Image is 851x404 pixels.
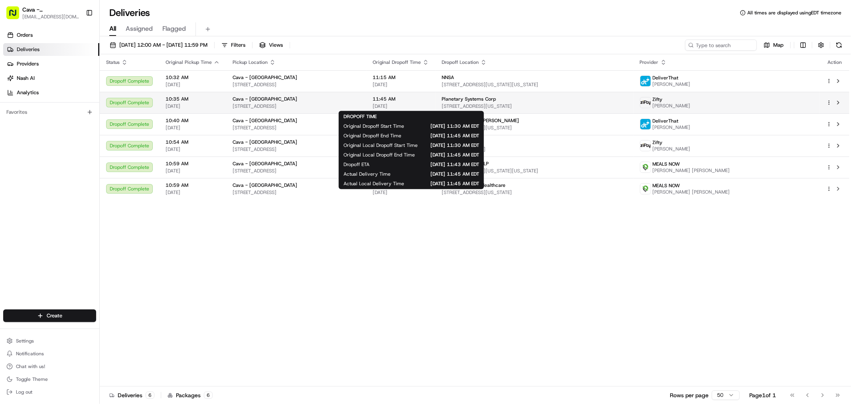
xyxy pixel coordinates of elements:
span: [PERSON_NAME] [653,146,691,152]
span: Cava Alexandria [25,124,64,130]
span: Pylon [79,198,97,204]
span: Nash AI [17,75,35,82]
div: 6 [146,392,154,399]
span: 10:32 AM [166,74,220,81]
span: [STREET_ADDRESS] [233,103,360,109]
span: [PERSON_NAME] [653,124,691,131]
span: Status [106,59,120,65]
button: Cava - [GEOGRAPHIC_DATA] [22,6,79,14]
span: Assigned [126,24,153,34]
button: Views [256,40,286,51]
button: [EMAIL_ADDRESS][DOMAIN_NAME] [22,14,79,20]
img: profile_deliverthat_partner.png [640,76,651,86]
span: [DATE] [373,103,429,109]
input: Clear [21,51,132,60]
img: 4920774857489_3d7f54699973ba98c624_72.jpg [17,76,31,91]
span: DROPOFF TIME [344,113,377,120]
span: Planetary Systems Corp [442,96,496,102]
span: [PERSON_NAME] [25,145,65,152]
span: [STREET_ADDRESS] [233,189,360,196]
span: [STREET_ADDRESS] [233,146,360,152]
h1: Deliveries [109,6,150,19]
div: Past conversations [8,104,51,110]
img: 1736555255976-a54dd68f-1ca7-489b-9aae-adbdc363a1c4 [8,76,22,91]
img: Grace Nketiah [8,138,21,151]
a: 📗Knowledge Base [5,175,64,190]
span: • [65,124,68,130]
span: Dropoff Location [442,59,479,65]
span: [STREET_ADDRESS] [442,146,627,152]
button: Log out [3,386,96,398]
span: All times are displayed using EDT timezone [747,10,841,16]
span: [STREET_ADDRESS][US_STATE] [442,125,627,131]
span: Deliveries [17,46,39,53]
img: Cava Alexandria [8,116,21,129]
span: Log out [16,389,32,395]
span: [DATE] [166,168,220,174]
span: NNSA [442,74,454,81]
a: 💻API Documentation [64,175,131,190]
span: Actual Local Delivery Time [344,180,404,187]
div: Page 1 of 1 [749,391,776,399]
span: Original Local Dropoff End Time [344,152,415,158]
span: [DATE] 11:45 AM EDT [428,152,479,158]
div: Deliveries [109,391,154,399]
span: Flagged [162,24,186,34]
button: Create [3,309,96,322]
span: 10:54 AM [166,139,220,145]
p: Welcome 👋 [8,32,145,45]
span: [DATE] [373,81,429,88]
span: 11:45 AM [373,96,429,102]
img: zifty-logo-trans-sq.png [640,141,651,151]
span: Settings [16,338,34,344]
span: Original Local Dropoff Start Time [344,142,418,149]
span: [STREET_ADDRESS] [233,81,360,88]
span: [DATE] [70,124,86,130]
span: [DATE] 11:43 AM EDT [382,161,479,168]
button: Chat with us! [3,361,96,372]
span: Provider [640,59,659,65]
span: Views [269,42,283,49]
div: 💻 [67,179,74,186]
input: Type to search [685,40,757,51]
span: Pickup Location [233,59,268,65]
button: Map [760,40,787,51]
span: Cava - [GEOGRAPHIC_DATA] [233,139,297,145]
span: API Documentation [75,178,128,186]
span: Map [773,42,784,49]
div: Action [826,59,843,65]
span: Actual Delivery Time [344,171,391,177]
img: melas_now_logo.png [640,162,651,172]
span: Dropoff ETA [344,161,369,168]
span: Orders [17,32,33,39]
a: Analytics [3,86,99,99]
span: [STREET_ADDRESS][US_STATE] [442,189,627,196]
span: [DATE] [166,146,220,152]
a: Powered byPylon [56,198,97,204]
span: [DATE] [166,81,220,88]
span: Cava - [GEOGRAPHIC_DATA] [233,117,297,124]
span: 10:40 AM [166,117,220,124]
span: [PERSON_NAME] [653,103,691,109]
img: Nash [8,8,24,24]
span: [DATE] 11:45 AM EDT [414,133,479,139]
span: [PERSON_NAME] [653,81,691,87]
span: • [66,145,69,152]
span: [STREET_ADDRESS] [233,168,360,174]
div: 📗 [8,179,14,186]
span: [DATE] 11:30 AM EDT [417,123,479,129]
button: [DATE] 12:00 AM - [DATE] 11:59 PM [106,40,211,51]
span: Analytics [17,89,39,96]
div: 6 [204,392,213,399]
span: [STREET_ADDRESS][US_STATE][US_STATE] [442,81,627,88]
span: Toggle Theme [16,376,48,382]
p: Rows per page [670,391,709,399]
span: All [109,24,116,34]
span: MEALS NOW [653,182,680,189]
button: Filters [218,40,249,51]
span: Original Dropoff Time [373,59,421,65]
span: [DATE] 12:00 AM - [DATE] 11:59 PM [119,42,207,49]
span: 11:15 AM [373,74,429,81]
button: Toggle Theme [3,374,96,385]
